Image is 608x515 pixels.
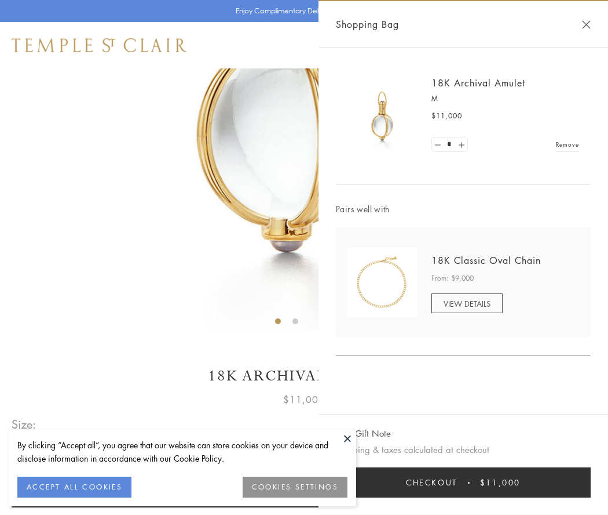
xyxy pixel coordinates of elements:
[582,20,591,29] button: Close Shopping Bag
[431,93,579,104] p: M
[336,17,399,32] span: Shopping Bag
[17,438,347,465] div: By clicking “Accept all”, you agree that our website can store cookies on your device and disclos...
[431,273,474,284] span: From: $9,000
[17,477,131,498] button: ACCEPT ALL COOKIES
[236,5,367,17] p: Enjoy Complimentary Delivery & Returns
[336,202,591,216] span: Pairs well with
[12,366,596,386] h1: 18K Archival Amulet
[431,110,462,122] span: $11,000
[431,293,503,313] a: VIEW DETAILS
[347,81,417,151] img: 18K Archival Amulet
[431,77,525,89] a: 18K Archival Amulet
[406,476,457,489] span: Checkout
[336,467,591,498] button: Checkout $11,000
[347,248,417,317] img: N88865-OV18
[444,298,490,309] span: VIEW DETAILS
[432,137,444,152] a: Set quantity to 0
[556,138,579,151] a: Remove
[455,137,467,152] a: Set quantity to 2
[336,443,591,457] p: Shipping & taxes calculated at checkout
[243,477,347,498] button: COOKIES SETTINGS
[283,392,325,407] span: $11,000
[336,426,391,441] button: Add Gift Note
[12,415,37,434] span: Size:
[431,254,541,267] a: 18K Classic Oval Chain
[480,476,521,489] span: $11,000
[12,38,186,52] img: Temple St. Clair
